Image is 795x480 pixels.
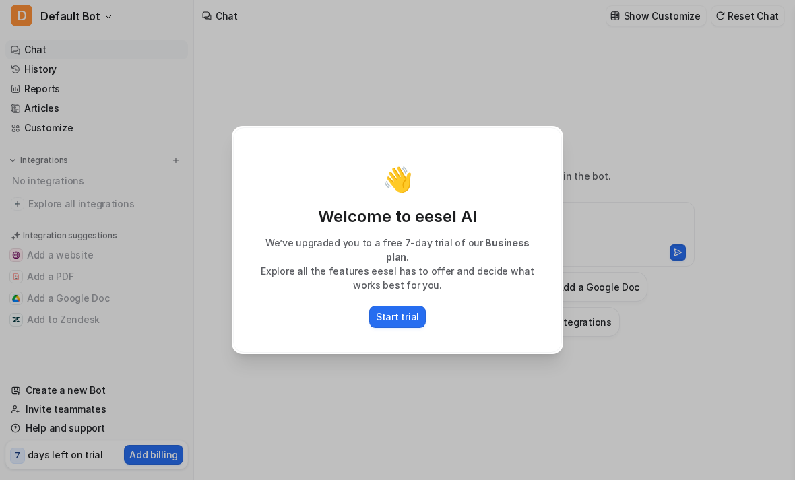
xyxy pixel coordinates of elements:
p: 👋 [383,166,413,193]
button: Start trial [369,306,426,328]
p: Welcome to eesel AI [247,206,548,228]
p: Explore all the features eesel has to offer and decide what works best for you. [247,264,548,292]
p: We’ve upgraded you to a free 7-day trial of our [247,236,548,264]
p: Start trial [376,310,419,324]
